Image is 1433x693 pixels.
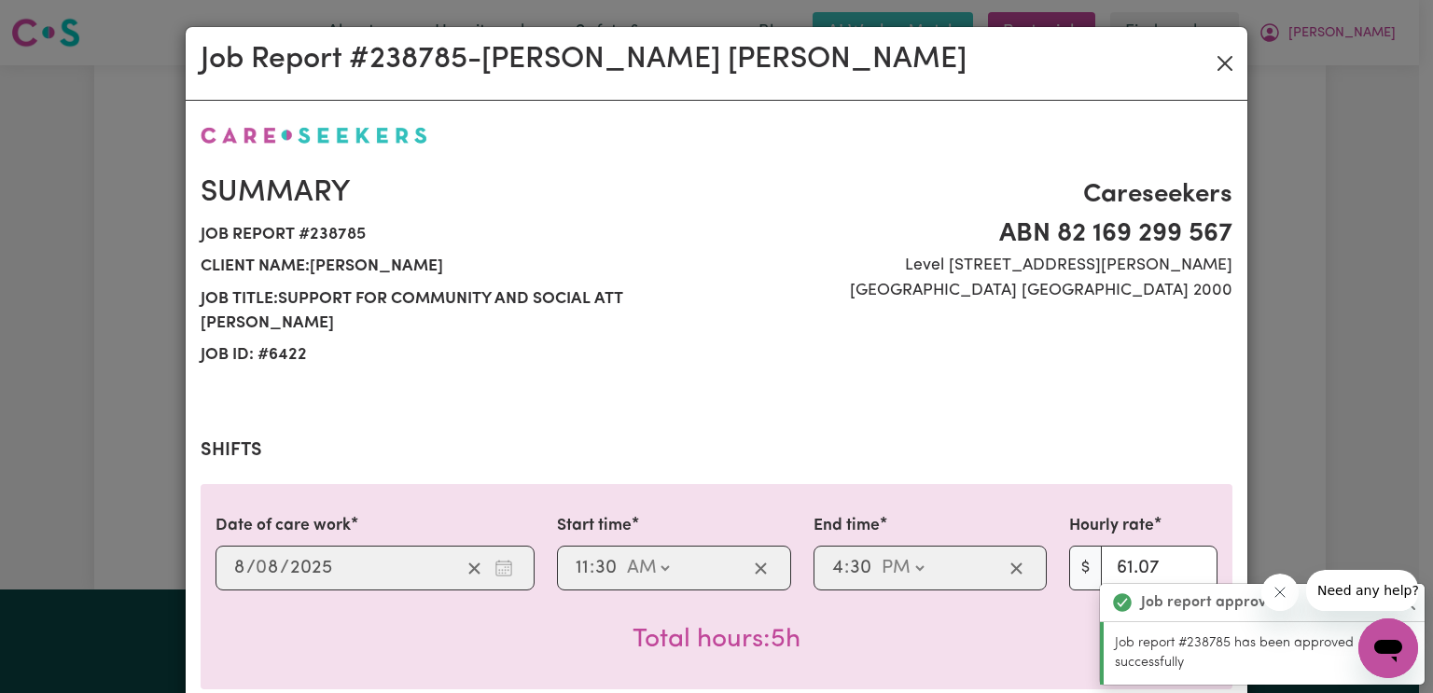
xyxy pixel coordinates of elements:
span: Client name: [PERSON_NAME] [201,251,705,283]
input: -- [257,554,280,582]
input: -- [594,554,618,582]
strong: Job report approved [1141,591,1284,614]
h2: Shifts [201,439,1232,462]
button: Close [1210,49,1240,78]
label: End time [814,514,880,538]
span: / [246,558,256,578]
input: -- [849,554,872,582]
span: $ [1069,546,1102,590]
iframe: Button to launch messaging window [1358,618,1418,678]
input: -- [233,554,246,582]
label: Hourly rate [1069,514,1154,538]
span: ABN 82 169 299 567 [728,215,1232,254]
p: Job report #238785 has been approved successfully [1115,633,1413,673]
span: Job report # 238785 [201,219,705,251]
iframe: Message from company [1306,570,1418,611]
input: ---- [289,554,333,582]
span: Level [STREET_ADDRESS][PERSON_NAME] [728,254,1232,278]
h2: Summary [201,175,705,211]
span: / [280,558,289,578]
span: Job title: Support for Community and social ATT [PERSON_NAME] [201,284,705,340]
span: Job ID: # 6422 [201,340,705,371]
span: : [844,558,849,578]
button: Clear date [460,554,489,582]
span: Careseekers [728,175,1232,215]
input: -- [831,554,844,582]
button: Enter the date of care work [489,554,519,582]
label: Date of care work [216,514,351,538]
span: [GEOGRAPHIC_DATA] [GEOGRAPHIC_DATA] 2000 [728,279,1232,303]
span: : [590,558,594,578]
span: Need any help? [11,13,113,28]
iframe: Close message [1261,574,1299,611]
span: 0 [256,559,267,577]
h2: Job Report # 238785 - [PERSON_NAME] [PERSON_NAME] [201,42,967,77]
img: Careseekers logo [201,127,427,144]
input: -- [575,554,590,582]
span: Total hours worked: 5 hours [633,627,800,653]
label: Start time [557,514,632,538]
